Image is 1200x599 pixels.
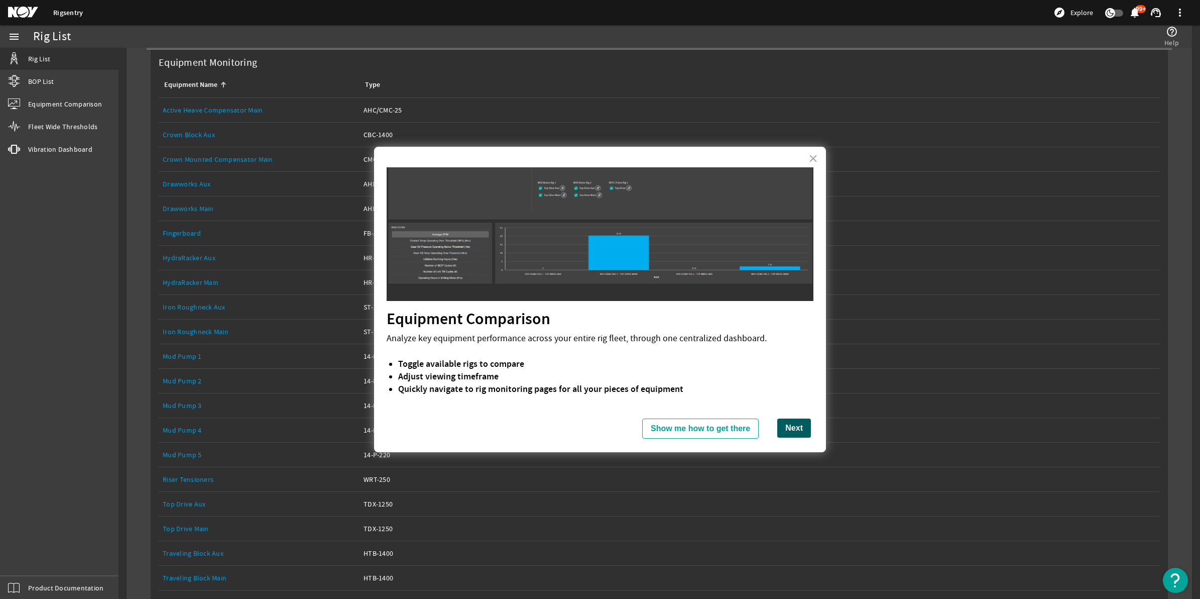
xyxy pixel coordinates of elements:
[163,303,225,312] a: Iron Roughneck Aux
[163,106,263,115] a: Active Heave Compensator Main
[163,278,218,287] a: HydraRacker Main
[364,277,1156,287] div: HR-IV
[808,150,818,166] button: Close
[163,327,228,336] a: Iron Roughneck Main
[1164,38,1179,48] span: Help
[364,450,1156,460] div: 14-P-220
[155,54,261,72] label: Equipment Monitoring
[1129,7,1141,19] mat-icon: notifications
[164,79,217,90] div: Equipment Name
[163,376,202,385] a: Mud Pump 2
[1150,7,1162,19] mat-icon: support_agent
[1070,8,1093,18] span: Explore
[364,204,1156,214] div: AHD-1400-10500-F
[163,401,202,410] a: Mud Pump 3
[398,383,683,395] strong: Quickly navigate to rig monitoring pages for all your pieces of equipment
[28,144,92,154] span: Vibration Dashboard
[398,358,524,370] strong: Toggle available rigs to compare
[28,54,50,64] span: Rig List
[28,583,103,593] span: Product Documentation
[365,79,380,90] div: Type
[387,332,813,345] p: Analyze key equipment performance across your entire rig fleet, through one centralized dashboard.
[163,426,202,435] a: Mud Pump 4
[163,475,213,484] a: Riser Tensioners
[364,253,1156,263] div: HR-IV
[163,130,215,139] a: Crown Block Aux
[777,419,811,438] button: Next
[364,228,1156,238] div: FB-A-P
[364,179,1156,189] div: AHD-1400-10500-F
[8,143,20,155] mat-icon: vibration
[1166,26,1178,38] mat-icon: help_outline
[364,499,1156,509] div: TDX-1250
[364,474,1156,484] div: WRT-250
[163,524,209,533] a: Top Drive Main
[642,419,759,439] button: Show me how to get there
[387,308,550,329] strong: Equipment Comparison
[163,549,223,558] a: Traveling Block Aux
[1053,7,1065,19] mat-icon: explore
[163,500,205,509] a: Top Drive Aux
[28,99,102,109] span: Equipment Comparison
[163,253,215,262] a: HydraRacker Aux
[364,573,1156,583] div: HTB-1400
[364,327,1156,337] div: ST-160
[163,229,201,238] a: Fingerboard
[364,548,1156,558] div: HTB-1400
[163,155,273,164] a: Crown Mounted Compensator Main
[364,130,1156,140] div: CBC-1400
[364,154,1156,164] div: CMC-E-1500-2500
[364,524,1156,534] div: TDX-1250
[33,32,71,42] div: Rig List
[364,302,1156,312] div: ST-160
[163,204,214,213] a: Drawworks Main
[28,76,54,86] span: BOP List
[1163,568,1188,593] button: Open Resource Center
[364,401,1156,411] div: 14-P-220
[364,351,1156,361] div: 14-P-220
[163,352,202,361] a: Mud Pump 1
[163,179,210,188] a: Drawworks Aux
[8,31,20,43] mat-icon: menu
[364,376,1156,386] div: 14-P-220
[163,450,202,459] a: Mud Pump 5
[364,105,1156,115] div: AHC/CMC-25
[28,122,97,132] span: Fleet Wide Thresholds
[163,573,226,582] a: Traveling Block Main
[364,425,1156,435] div: 14-P-220
[398,370,499,382] strong: Adjust viewing timeframe
[53,8,83,18] a: Rigsentry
